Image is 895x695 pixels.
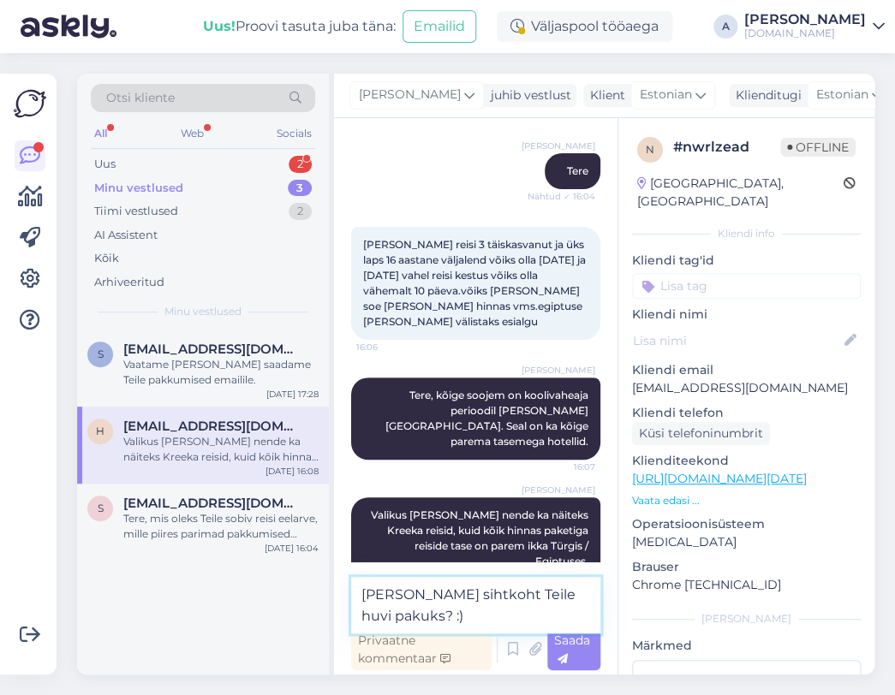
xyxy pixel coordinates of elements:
[633,331,841,350] input: Lisa nimi
[567,164,588,177] span: Tere
[522,140,595,152] span: [PERSON_NAME]
[351,577,600,633] textarea: [PERSON_NAME] sihtkoht Teile huvi pakuks? :)
[14,87,46,120] img: Askly Logo
[632,252,861,270] p: Kliendi tag'id
[632,226,861,241] div: Kliendi info
[632,273,861,299] input: Lisa tag
[288,180,312,197] div: 3
[729,86,802,104] div: Klienditugi
[356,341,421,353] span: 16:06
[484,86,571,104] div: juhib vestlust
[632,611,861,627] div: [PERSON_NAME]
[351,629,492,670] div: Privaatne kommentaar
[816,86,868,104] span: Estonian
[94,156,116,173] div: Uus
[96,425,104,437] span: h
[673,137,780,157] div: # nwrlzead
[123,511,319,542] div: Tere, mis oleks Teile sobiv reisi eelarve, mille piires parimad pakkumised võiksime saata? :)
[632,515,861,533] p: Operatsioonisüsteem
[713,15,737,39] div: A
[177,122,207,145] div: Web
[632,379,861,397] p: [EMAIL_ADDRESS][DOMAIN_NAME]
[94,250,119,267] div: Kõik
[123,357,319,388] div: Vaatame [PERSON_NAME] saadame Teile pakkumised emailile.
[744,13,885,40] a: [PERSON_NAME][DOMAIN_NAME]
[266,388,319,401] div: [DATE] 17:28
[632,306,861,324] p: Kliendi nimi
[632,452,861,470] p: Klienditeekond
[632,533,861,551] p: [MEDICAL_DATA]
[522,364,595,377] span: [PERSON_NAME]
[91,122,110,145] div: All
[273,122,315,145] div: Socials
[497,11,672,42] div: Väljaspool tööaega
[94,227,158,244] div: AI Assistent
[123,342,301,357] span: saiaraive@gmail.com
[531,460,595,473] span: 16:07
[289,156,312,173] div: 2
[522,484,595,496] span: [PERSON_NAME]
[780,138,856,157] span: Offline
[123,496,301,511] span: saiaraive@gmail.com
[744,27,866,40] div: [DOMAIN_NAME]
[359,86,461,104] span: [PERSON_NAME]
[289,203,312,220] div: 2
[744,13,866,27] div: [PERSON_NAME]
[98,502,104,514] span: s
[265,542,319,555] div: [DATE] 16:04
[98,347,104,360] span: s
[632,471,807,486] a: [URL][DOMAIN_NAME][DATE]
[123,434,319,465] div: Valikus [PERSON_NAME] nende ka näiteks Kreeka reisid, kuid kõik hinnas paketiga reiside tase on p...
[632,422,770,445] div: Küsi telefoninumbrit
[371,508,591,567] span: Valikus [PERSON_NAME] nende ka näiteks Kreeka reisid, kuid kõik hinnas paketiga reiside tase on p...
[632,361,861,379] p: Kliendi email
[203,18,236,34] b: Uus!
[123,419,301,434] span: helartann@gmail.com
[403,10,476,43] button: Emailid
[363,238,588,328] span: [PERSON_NAME] reisi 3 täiskasvanut ja üks laps 16 aastane väljalend võiks olla [DATE] ja [DATE] v...
[637,175,844,211] div: [GEOGRAPHIC_DATA], [GEOGRAPHIC_DATA]
[94,203,178,220] div: Tiimi vestlused
[583,86,625,104] div: Klient
[164,304,242,319] span: Minu vestlused
[203,16,396,37] div: Proovi tasuta juba täna:
[632,637,861,655] p: Märkmed
[632,558,861,576] p: Brauser
[640,86,692,104] span: Estonian
[94,180,183,197] div: Minu vestlused
[528,190,595,203] span: Nähtud ✓ 16:04
[106,89,175,107] span: Otsi kliente
[646,143,654,156] span: n
[385,389,591,448] span: Tere, kõige soojem on koolivaheaja perioodil [PERSON_NAME] [GEOGRAPHIC_DATA]. Seal on ka kõige pa...
[266,465,319,478] div: [DATE] 16:08
[94,274,164,291] div: Arhiveeritud
[632,404,861,422] p: Kliendi telefon
[632,493,861,508] p: Vaata edasi ...
[632,576,861,594] p: Chrome [TECHNICAL_ID]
